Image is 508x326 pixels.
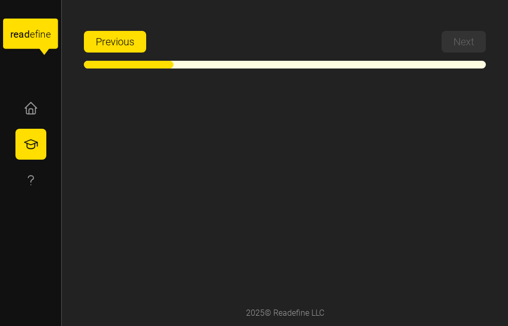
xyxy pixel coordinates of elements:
tspan: d [24,28,30,40]
tspan: e [46,28,51,40]
div: 2025 © Readefine LLC [241,302,329,325]
tspan: f [35,28,39,40]
tspan: e [30,28,35,40]
a: readefine [3,8,58,64]
button: Next [442,31,486,53]
span: Previous [96,31,134,52]
tspan: a [19,28,24,40]
tspan: r [10,28,14,40]
tspan: n [41,28,46,40]
span: Next [453,31,474,52]
tspan: i [38,28,40,40]
tspan: e [13,28,19,40]
button: Previous [84,31,146,53]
